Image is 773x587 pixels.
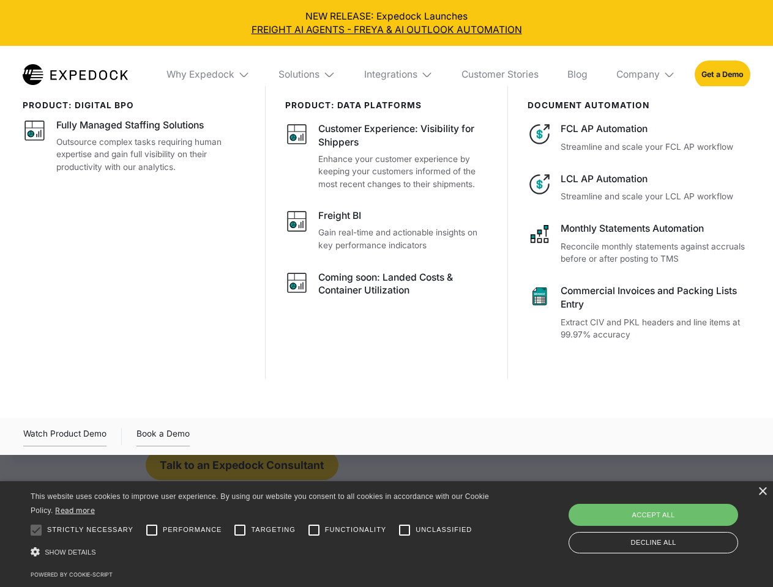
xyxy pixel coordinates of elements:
div: Company [616,68,660,81]
span: This website uses cookies to improve user experience. By using our website you consent to all coo... [31,492,489,515]
p: Reconcile monthly statements against accruals before or after posting to TMS [561,240,750,265]
p: Enhance your customer experience by keeping your customers informed of the most recent changes to... [318,153,488,191]
div: Watch Product Demo [23,427,106,446]
span: Functionality [325,525,386,535]
a: Commercial Invoices and Packing Lists EntryExtract CIV and PKL headers and line items at 99.97% a... [528,284,750,341]
div: NEW RELEASE: Expedock Launches [10,10,764,37]
div: Customer Experience: Visibility for Shippers [318,122,488,149]
div: Why Expedock [157,46,260,103]
a: Freight BIGain real-time and actionable insights on key performance indicators [285,209,489,251]
span: Strictly necessary [47,525,133,535]
div: product: digital bpo [23,100,246,110]
a: Coming soon: Landed Costs & Container Utilization [285,271,489,301]
a: Blog [558,46,597,103]
div: LCL AP Automation [561,172,750,186]
a: FCL AP AutomationStreamline and scale your FCL AP workflow [528,122,750,153]
div: PRODUCT: data platforms [285,100,489,110]
div: Monthly Statements Automation [561,222,750,235]
span: Unclassified [416,525,472,535]
p: Streamline and scale your LCL AP workflow [561,190,750,203]
a: FREIGHT AI AGENTS - FREYA & AI OUTLOOK AUTOMATION [10,23,764,37]
div: Integrations [364,68,417,81]
div: Integrations [354,46,443,103]
span: Targeting [251,525,295,535]
div: Coming soon: Landed Costs & Container Utilization [318,271,488,298]
div: document automation [528,100,750,110]
a: Customer Experience: Visibility for ShippersEnhance your customer experience by keeping your cust... [285,122,489,190]
div: Fully Managed Staffing Solutions [56,119,204,132]
p: Streamline and scale your FCL AP workflow [561,141,750,153]
iframe: Chat Widget [569,455,773,587]
a: open lightbox [23,427,106,446]
div: Company [607,46,685,103]
span: Performance [163,525,222,535]
a: Read more [55,506,95,515]
p: Outsource complex tasks requiring human expertise and gain full visibility on their productivity ... [56,136,246,174]
div: Show details [31,544,493,561]
div: Commercial Invoices and Packing Lists Entry [561,284,750,311]
span: Show details [45,548,96,556]
div: Freight BI [318,209,361,223]
a: Monthly Statements AutomationReconcile monthly statements against accruals before or after postin... [528,222,750,265]
p: Gain real-time and actionable insights on key performance indicators [318,226,488,251]
a: Book a Demo [136,427,190,446]
div: Solutions [269,46,345,103]
div: FCL AP Automation [561,122,750,136]
a: LCL AP AutomationStreamline and scale your LCL AP workflow [528,172,750,203]
div: Why Expedock [166,68,234,81]
p: Extract CIV and PKL headers and line items at 99.97% accuracy [561,316,750,341]
a: Customer Stories [452,46,548,103]
div: Solutions [278,68,319,81]
a: Fully Managed Staffing SolutionsOutsource complex tasks requiring human expertise and gain full v... [23,119,246,173]
a: Get a Demo [695,61,750,88]
a: Powered by cookie-script [31,571,113,578]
